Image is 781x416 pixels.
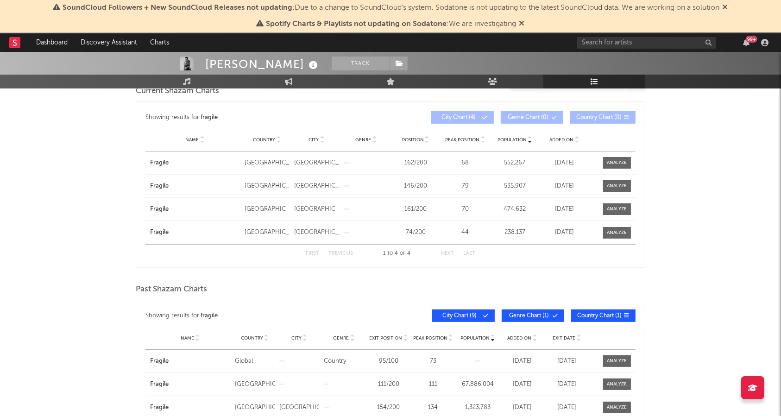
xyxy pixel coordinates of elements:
a: Fragile [150,380,230,389]
button: Country Chart(1) [571,309,636,322]
span: Country [241,335,263,341]
div: Showing results for [145,309,390,322]
button: City Chart(9) [432,309,495,322]
div: 111 / 200 [368,380,408,389]
div: [DATE] [547,357,587,366]
div: 154 / 200 [368,403,408,412]
div: [DATE] [542,228,587,237]
span: Dismiss [723,4,728,12]
div: 535,907 [492,182,537,191]
span: Genre [356,137,372,143]
div: fragile [201,112,218,123]
div: fragile [201,310,218,321]
div: 146 / 200 [393,182,438,191]
button: First [306,251,319,256]
span: Genre Chart ( 0 ) [507,115,549,120]
div: [DATE] [547,380,587,389]
button: Last [463,251,475,256]
span: Spotify Charts & Playlists not updating on Sodatone [266,20,447,28]
span: Current Shazam Charts [136,86,219,97]
a: Charts [144,33,176,52]
a: Fragile [150,403,230,412]
div: 1,323,783 [458,403,498,412]
span: Genre Chart ( 1 ) [508,313,550,319]
span: Exit Position [369,335,402,341]
div: 161 / 200 [393,205,438,214]
a: Fragile [150,357,230,366]
a: Fragile [150,182,240,191]
div: [GEOGRAPHIC_DATA] [294,228,339,237]
div: [DATE] [502,380,542,389]
div: 162 / 200 [393,158,438,168]
span: City Chart ( 4 ) [437,115,480,120]
span: Country [253,137,276,143]
div: [GEOGRAPHIC_DATA] [245,182,290,191]
span: of [400,252,406,256]
button: Next [441,251,454,256]
a: Fragile [150,158,240,168]
input: Search for artists [577,37,716,49]
div: 134 [413,403,453,412]
span: Country Chart ( 0 ) [576,115,622,120]
span: SoundCloud Followers + New SoundCloud Releases not updating [63,4,293,12]
span: to [388,252,393,256]
span: City Chart ( 9 ) [438,313,481,319]
div: Showing results for [145,111,390,124]
span: Position [402,137,424,143]
div: Fragile [150,205,240,214]
div: 552,267 [492,158,537,168]
span: : Due to a change to SoundCloud's system, Sodatone is not updating to the latest SoundCloud data.... [63,4,720,12]
div: 68 [443,158,488,168]
span: Exit Date [553,335,575,341]
div: 79 [443,182,488,191]
button: Track [332,57,390,70]
div: 111 [413,380,453,389]
div: 474,632 [492,205,537,214]
a: Fragile [150,228,240,237]
span: Population [498,137,527,143]
button: Previous [328,251,353,256]
span: Population [460,335,490,341]
span: City [291,335,302,341]
div: [DATE] [502,357,542,366]
div: 44 [443,228,488,237]
div: 238,137 [492,228,537,237]
div: [GEOGRAPHIC_DATA] [294,205,339,214]
div: [GEOGRAPHIC_DATA] [245,158,290,168]
span: Dismiss [519,20,525,28]
div: 95 / 100 [368,357,408,366]
div: [DATE] [547,403,587,412]
button: 99+ [743,39,750,46]
div: [GEOGRAPHIC_DATA] [235,380,275,389]
div: 1 4 4 [372,248,422,259]
div: [DATE] [502,403,542,412]
div: [GEOGRAPHIC_DATA] [245,205,290,214]
div: [DATE] [542,158,587,168]
a: Dashboard [30,33,74,52]
span: Peak Position [413,335,447,341]
button: Country Chart(0) [570,111,636,124]
button: Genre Chart(0) [501,111,563,124]
div: [GEOGRAPHIC_DATA] [294,182,339,191]
span: Name [181,335,194,341]
span: Genre [333,335,349,341]
div: Country [324,357,364,366]
span: Peak Position [446,137,480,143]
div: [DATE] [542,182,587,191]
div: 74 / 200 [393,228,438,237]
div: [GEOGRAPHIC_DATA] [294,158,339,168]
span: Added On [550,137,574,143]
div: 73 [413,357,453,366]
div: 70 [443,205,488,214]
div: [GEOGRAPHIC_DATA] [235,403,275,412]
button: City Chart(4) [431,111,494,124]
div: [PERSON_NAME] [205,57,320,72]
div: [GEOGRAPHIC_DATA] [245,228,290,237]
span: : We are investigating [266,20,516,28]
span: Country Chart ( 1 ) [577,313,622,319]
